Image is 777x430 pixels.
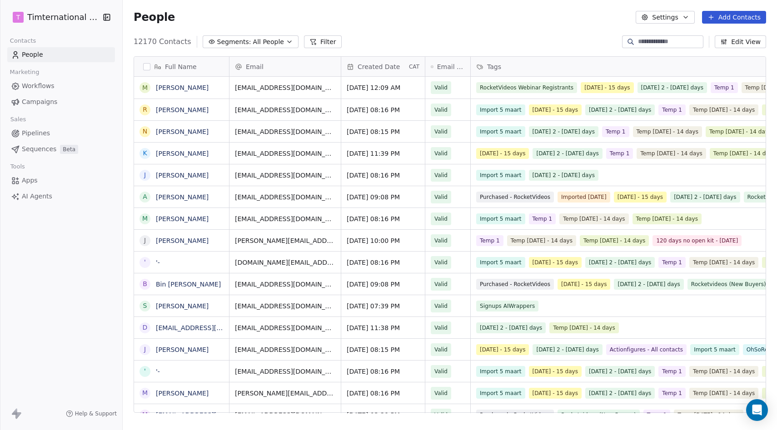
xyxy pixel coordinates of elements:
div: m [142,410,148,420]
span: [EMAIL_ADDRESS][DOMAIN_NAME] [235,345,335,354]
span: Marketing [6,65,43,79]
span: Temp [DATE] - 14 days [689,388,758,399]
span: Rocketvideos (New Buyers) [558,410,640,420]
span: [DATE] 08:16 PM [347,171,419,180]
a: Campaigns [7,94,115,109]
div: Email [229,57,341,76]
span: Imported [DATE] [558,192,610,203]
span: [EMAIL_ADDRESS][DOMAIN_NAME] [235,83,335,92]
span: Email Verification Status [437,62,465,71]
div: ' [144,366,146,376]
span: [DATE] - 15 days [476,344,529,355]
span: Temp [DATE] - 14 days [674,410,743,420]
span: Valid [434,171,448,180]
span: Campaigns [22,97,57,107]
span: Temp 1 [658,104,686,115]
div: M [142,388,148,398]
span: [DATE] - 15 days [529,388,582,399]
div: M [142,214,148,223]
span: Contacts [6,34,40,48]
div: Full Name [134,57,229,76]
span: Valid [434,301,448,311]
span: Workflows [22,81,55,91]
a: [PERSON_NAME] [156,302,209,310]
span: [EMAIL_ADDRESS][DOMAIN_NAME] [235,367,335,376]
span: People [134,10,175,24]
span: [DATE] - 15 days [529,366,582,377]
span: [DATE] 2 - [DATE] days [533,148,602,159]
span: Valid [434,345,448,354]
span: Purchased - RocketVideos [476,279,554,290]
span: Valid [434,193,448,202]
div: Created DateCAT [341,57,425,76]
div: A [143,192,147,202]
div: J [144,170,146,180]
span: Temp 1 [658,257,686,268]
a: [PERSON_NAME] [156,193,209,201]
span: [DATE] 2 - [DATE] days [670,192,740,203]
a: [PERSON_NAME] [156,215,209,222]
span: Actionfigures - All contacts [606,344,687,355]
span: Temp [DATE] - 14 days [559,213,628,224]
div: J [144,345,146,354]
span: [EMAIL_ADDRESS][DOMAIN_NAME] [235,149,335,158]
span: [DATE] 2 - [DATE] days [529,126,598,137]
a: [EMAIL_ADDRESS][DOMAIN_NAME] [156,324,267,331]
span: [DATE] - 15 days [558,279,610,290]
a: [PERSON_NAME] [156,390,209,397]
span: Signups AIWrappers [476,301,538,311]
span: [DOMAIN_NAME][EMAIL_ADDRESS][DOMAIN_NAME] [235,258,335,267]
span: Valid [434,258,448,267]
span: Segments: [217,37,251,47]
span: Import 5 maart [476,366,525,377]
span: Temp 1 [606,148,633,159]
span: [DATE] 08:16 PM [347,389,419,398]
span: Valid [434,367,448,376]
a: Workflows [7,79,115,94]
span: Temp [DATE] - 14 days [549,322,618,333]
span: Tags [487,62,501,71]
span: AI Agents [22,192,52,201]
span: Apps [22,176,38,185]
span: [DATE] 07:39 PM [347,301,419,311]
a: SequencesBeta [7,142,115,157]
div: J [144,236,146,245]
span: Import 5 maart [476,257,525,268]
span: Temp [DATE] - 14 days [689,257,758,268]
span: Rocketvideos (New Buyers) [687,279,770,290]
span: Temp 1 [658,366,686,377]
span: Temp 1 [602,126,629,137]
div: Open Intercom Messenger [746,399,768,421]
a: Apps [7,173,115,188]
span: [DATE] 12:09 AM [347,83,419,92]
span: Valid [434,236,448,245]
span: [DATE] 2 - [DATE] days [585,104,655,115]
span: Valid [434,410,448,420]
span: Temp [DATE] - 14 days [507,235,576,246]
span: T [16,13,20,22]
span: Valid [434,323,448,332]
div: R [143,105,147,114]
a: Help & Support [66,410,117,417]
span: [DATE] 2 - [DATE] days [638,82,707,93]
span: [EMAIL_ADDRESS][DOMAIN_NAME] [235,214,335,223]
span: OhSoReal [743,344,777,355]
span: Pipelines [22,129,50,138]
span: Full Name [165,62,197,71]
span: Temp 1 [643,410,671,420]
span: Import 5 maart [476,213,525,224]
span: [DATE] 08:16 PM [347,214,419,223]
span: Timternational B.V. [27,11,100,23]
span: [EMAIL_ADDRESS][DOMAIN_NAME] [235,301,335,311]
span: [DATE] - 15 days [529,257,582,268]
div: N [143,127,147,136]
span: Temp [DATE] - 14 days [633,126,702,137]
span: [DATE] 11:39 PM [347,149,419,158]
a: AI Agents [7,189,115,204]
a: Pipelines [7,126,115,141]
span: Valid [434,214,448,223]
span: Temp 1 [529,213,556,224]
div: ' [144,257,146,267]
span: Valid [434,83,448,92]
span: Import 5 maart [476,170,525,181]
